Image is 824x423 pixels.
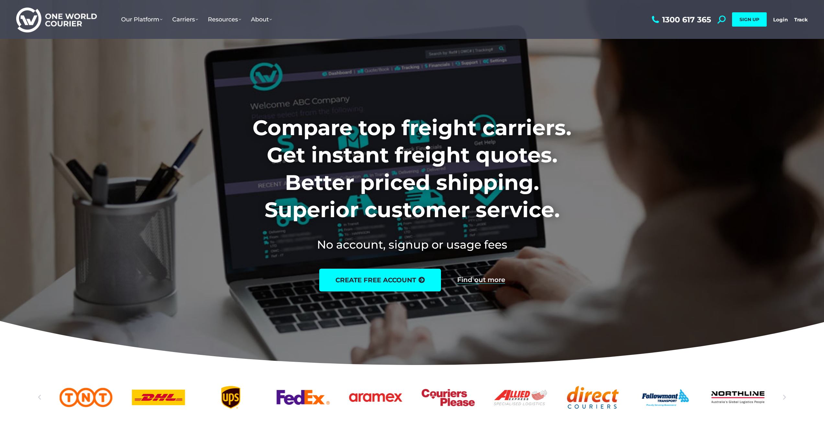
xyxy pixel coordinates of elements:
a: create free account [319,269,441,291]
img: One World Courier [16,6,97,33]
div: 9 / 25 [566,386,619,409]
a: Northline logo [711,386,764,409]
a: Find out more [457,276,505,284]
a: Track [794,17,808,23]
a: FedEx logo [277,386,330,409]
a: Couriers Please logo [422,386,475,409]
a: Followmont transoirt web logo [639,386,692,409]
div: 5 / 25 [277,386,330,409]
span: SIGN UP [739,17,759,22]
span: Resources [208,16,241,23]
div: 10 / 25 [639,386,692,409]
a: About [246,9,277,29]
a: 1300 617 365 [650,16,711,24]
a: Carriers [167,9,203,29]
h1: Compare top freight carriers. Get instant freight quotes. Better priced shipping. Superior custom... [210,114,614,224]
a: Our Platform [116,9,167,29]
span: Our Platform [121,16,163,23]
div: 6 / 25 [349,386,402,409]
span: About [251,16,272,23]
a: SIGN UP [732,12,767,27]
a: Resources [203,9,246,29]
span: Carriers [172,16,198,23]
a: TNT logo Australian freight company [60,386,113,409]
div: 8 / 25 [494,386,547,409]
a: DHl logo [132,386,185,409]
div: 2 / 25 [60,386,113,409]
h2: No account, signup or usage fees [210,237,614,253]
a: Direct Couriers logo [566,386,619,409]
a: Aramex_logo [349,386,402,409]
div: 11 / 25 [711,386,764,409]
a: Allied Express logo [494,386,547,409]
div: 7 / 25 [422,386,475,409]
div: 3 / 25 [132,386,185,409]
div: Slides [60,386,765,409]
div: 4 / 25 [204,386,257,409]
a: Login [773,17,788,23]
a: UPS logo [204,386,257,409]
